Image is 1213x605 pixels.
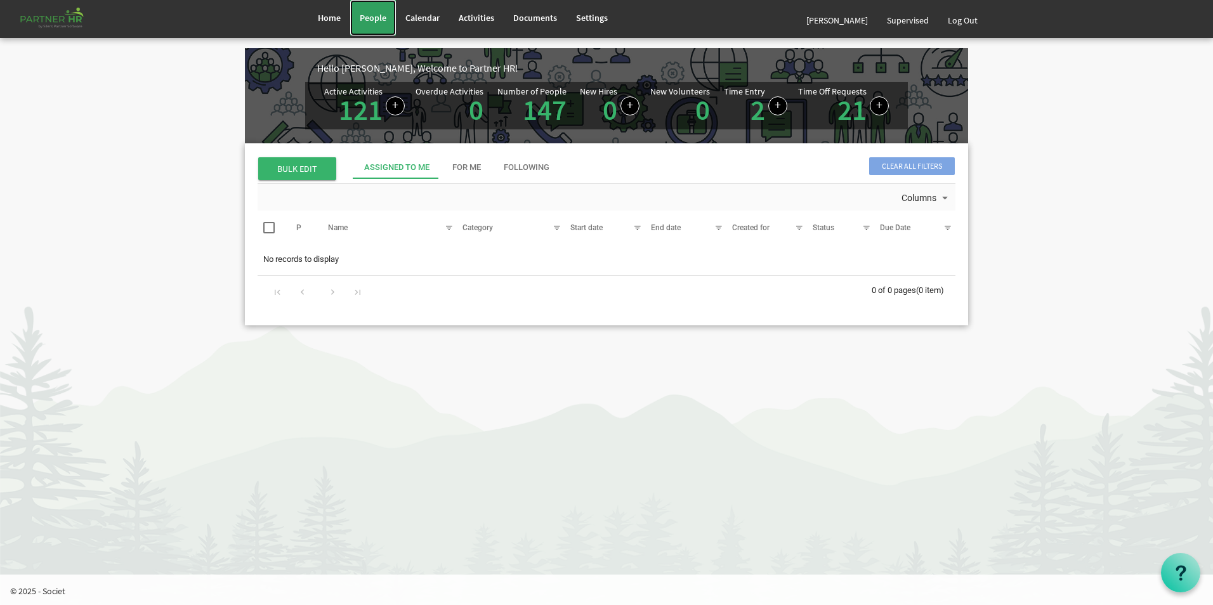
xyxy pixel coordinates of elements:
div: Following [504,162,549,174]
span: Due Date [880,223,910,232]
span: People [360,12,386,23]
a: 121 [339,92,383,127]
span: 0 of 0 pages [872,285,916,295]
div: Go to previous page [294,282,311,300]
div: Hello [PERSON_NAME], Welcome to Partner HR! [317,61,968,75]
span: (0 item) [916,285,944,295]
div: Assigned To Me [364,162,429,174]
span: Documents [513,12,557,23]
td: No records to display [258,247,955,271]
a: Create a new Activity [386,96,405,115]
div: New Volunteers [650,87,710,96]
span: Clear all filters [869,157,955,175]
div: Activities assigned to you for which the Due Date is passed [416,87,487,124]
div: Go to next page [324,282,341,300]
a: Create a new time off request [870,96,889,115]
div: Active Activities [324,87,383,96]
span: Start date [570,223,603,232]
div: Overdue Activities [416,87,483,96]
div: tab-header [353,156,1051,179]
div: Go to first page [269,282,286,300]
div: New Hires [580,87,617,96]
div: Number of active time off requests [798,87,889,124]
span: Settings [576,12,608,23]
div: Number of active Activities in Partner HR [324,87,405,124]
div: Total number of active people in Partner HR [497,87,570,124]
div: For Me [452,162,481,174]
p: © 2025 - Societ [10,585,1213,597]
div: Time Entry [724,87,765,96]
div: Volunteer hired in the last 7 days [650,87,713,124]
a: Log Out [938,3,987,38]
div: 0 of 0 pages (0 item) [872,276,955,302]
span: P [296,223,301,232]
span: Status [813,223,834,232]
span: End date [651,223,681,232]
span: Created for [732,223,770,232]
span: BULK EDIT [258,157,336,180]
div: Time Off Requests [798,87,867,96]
div: People hired in the last 7 days [580,87,639,124]
span: Supervised [887,15,929,26]
a: 0 [695,92,710,127]
a: Supervised [877,3,938,38]
span: Category [462,223,493,232]
div: Number of Time Entries [724,87,787,124]
span: Columns [900,190,938,206]
a: Log hours [768,96,787,115]
a: 147 [523,92,567,127]
a: [PERSON_NAME] [797,3,877,38]
span: Home [318,12,341,23]
span: Activities [459,12,494,23]
span: Calendar [405,12,440,23]
a: Add new person to Partner HR [620,96,639,115]
div: Number of People [497,87,567,96]
a: 0 [603,92,617,127]
span: Name [328,223,348,232]
a: 0 [469,92,483,127]
button: Columns [899,190,954,207]
div: Go to last page [349,282,366,300]
a: 21 [837,92,867,127]
div: Columns [899,184,954,211]
a: 2 [751,92,765,127]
